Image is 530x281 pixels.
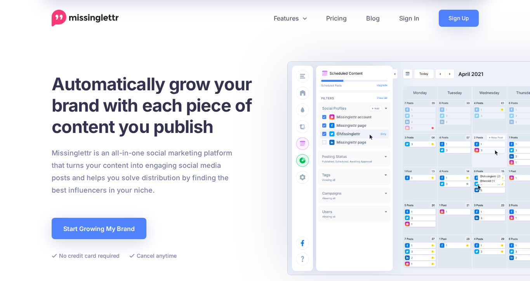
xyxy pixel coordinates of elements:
p: Missinglettr is an all-in-one social marketing platform that turns your content into engaging soc... [52,147,233,197]
li: Cancel anytime [129,251,177,260]
a: Sign In [389,10,429,27]
h1: Automatically grow your brand with each piece of content you publish [52,73,271,137]
a: Start Growing My Brand [52,218,146,239]
a: Blog [356,10,389,27]
a: Sign Up [439,10,479,27]
a: Pricing [316,10,356,27]
a: Home [52,10,119,27]
a: Features [264,10,316,27]
li: No credit card required [52,251,120,260]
